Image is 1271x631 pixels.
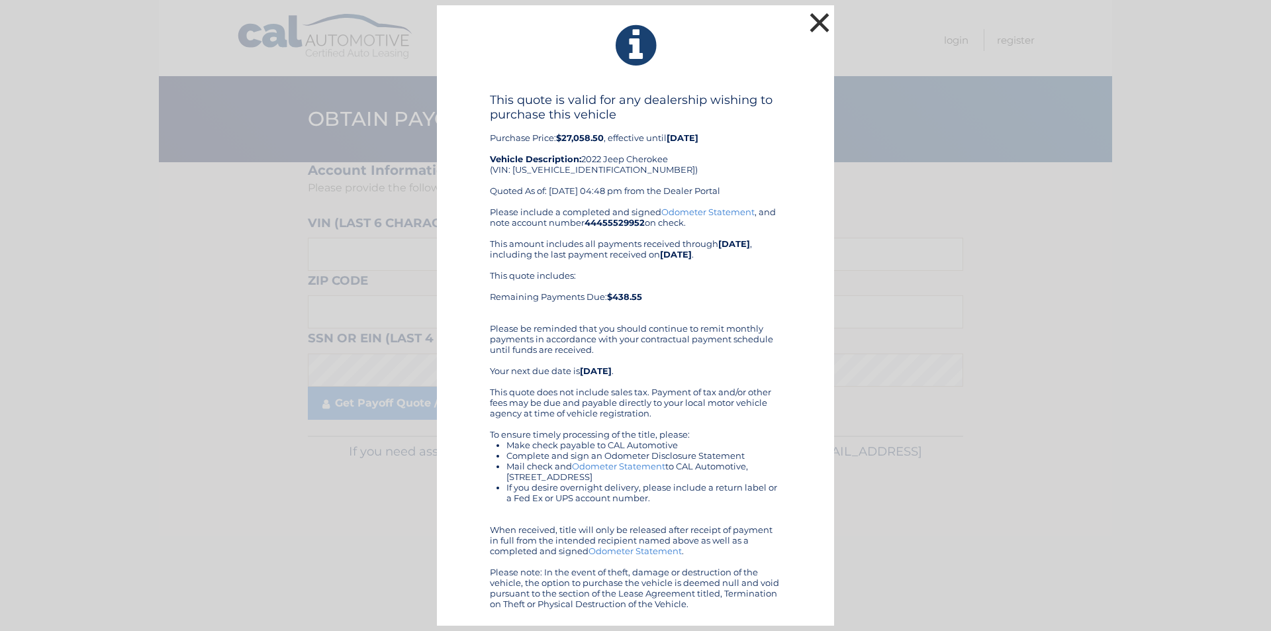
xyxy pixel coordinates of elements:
[556,132,604,143] b: $27,058.50
[506,482,781,503] li: If you desire overnight delivery, please include a return label or a Fed Ex or UPS account number.
[806,9,833,36] button: ×
[490,93,781,207] div: Purchase Price: , effective until 2022 Jeep Cherokee (VIN: [US_VEHICLE_IDENTIFICATION_NUMBER]) Qu...
[506,461,781,482] li: Mail check and to CAL Automotive, [STREET_ADDRESS]
[661,207,755,217] a: Odometer Statement
[718,238,750,249] b: [DATE]
[490,207,781,609] div: Please include a completed and signed , and note account number on check. This amount includes al...
[585,217,645,228] b: 44455529952
[490,93,781,122] h4: This quote is valid for any dealership wishing to purchase this vehicle
[506,440,781,450] li: Make check payable to CAL Automotive
[607,291,642,302] b: $438.55
[580,365,612,376] b: [DATE]
[490,270,781,313] div: This quote includes: Remaining Payments Due:
[572,461,665,471] a: Odometer Statement
[490,154,581,164] strong: Vehicle Description:
[588,546,682,556] a: Odometer Statement
[660,249,692,260] b: [DATE]
[667,132,698,143] b: [DATE]
[506,450,781,461] li: Complete and sign an Odometer Disclosure Statement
